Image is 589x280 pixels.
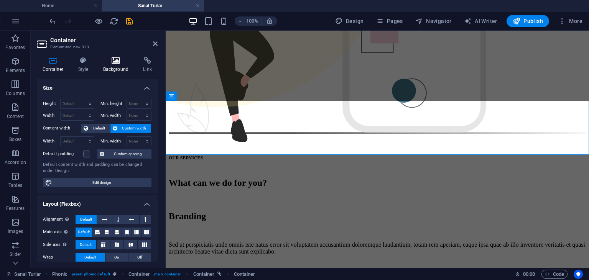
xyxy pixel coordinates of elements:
[128,253,151,262] button: Off
[80,215,92,224] span: Default
[80,240,92,249] span: Default
[76,228,92,237] button: Default
[515,270,535,279] h6: Session time
[81,124,110,133] button: Default
[43,162,151,174] div: Default content width and padding can be changed under Design.
[43,102,60,106] label: Height
[43,139,60,143] label: Width
[234,270,255,279] span: Click to select. Double-click to edit
[376,17,403,25] span: Pages
[43,124,81,133] label: Content width
[43,253,76,262] label: Wrap
[5,159,26,165] p: Accordion
[125,17,134,26] i: Save (Ctrl+S)
[6,205,25,211] p: Features
[43,178,151,187] button: Edit design
[7,113,24,120] p: Content
[72,57,97,73] h4: Style
[76,215,97,224] button: Default
[107,149,149,159] span: Custom spacing
[137,253,142,262] span: Off
[43,228,76,237] label: Main axis
[528,271,530,277] span: :
[6,270,41,279] a: Click to cancel selection. Double-click to open Pages
[102,2,204,10] h4: Sanal Turlar
[97,149,151,159] button: Custom spacing
[8,182,22,188] p: Tables
[412,15,455,27] button: Navigator
[555,15,586,27] button: More
[335,17,364,25] span: Design
[90,124,108,133] span: Default
[109,16,118,26] button: reload
[6,67,25,74] p: Elements
[574,270,583,279] button: Usercentrics
[461,15,500,27] button: AI Writer
[266,18,273,25] i: On resize automatically adjust zoom level to fit chosen device.
[332,15,367,27] button: Design
[50,37,158,44] h2: Container
[43,215,76,224] label: Alignment
[71,270,110,279] span: . preset-phonic-default
[9,136,22,142] p: Boxes
[114,253,119,262] span: On
[113,272,117,276] i: This element is a customizable preset
[513,17,543,25] span: Publish
[48,17,57,26] i: Undo: Add element (Ctrl+Z)
[541,270,568,279] button: Code
[110,17,118,26] i: Reload page
[78,228,90,237] span: Default
[52,270,67,279] span: Click to select. Double-click to edit
[43,240,76,249] label: Side axis
[97,57,138,73] h4: Background
[76,253,105,262] button: Default
[545,270,564,279] span: Code
[373,15,406,27] button: Pages
[37,195,158,209] h4: Layout (Flexbox)
[10,251,21,257] p: Slider
[523,270,535,279] span: 00 00
[76,240,96,249] button: Default
[558,17,582,25] span: More
[125,16,134,26] button: save
[153,270,181,279] span: . main-container
[84,253,96,262] span: Default
[50,44,142,51] h3: Element #ed-new-313
[105,253,128,262] button: On
[48,16,57,26] button: undo
[415,17,452,25] span: Navigator
[235,16,262,26] button: 100%
[217,272,222,276] i: This element is linked
[54,178,149,187] span: Edit design
[507,15,549,27] button: Publish
[464,17,497,25] span: AI Writer
[43,113,60,118] label: Width
[8,228,23,234] p: Images
[100,139,127,143] label: Min. width
[6,90,25,97] p: Columns
[100,102,127,106] label: Min. height
[137,57,158,73] h4: Link
[110,124,151,133] button: Custom width
[52,270,255,279] nav: breadcrumb
[5,44,25,51] p: Favorites
[193,270,215,279] span: Click to select. Double-click to edit
[37,79,158,93] h4: Size
[37,57,72,73] h4: Container
[246,16,258,26] h6: 100%
[43,149,83,159] label: Default padding
[100,113,127,118] label: Min. width
[128,270,150,279] span: Click to select. Double-click to edit
[120,124,149,133] span: Custom width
